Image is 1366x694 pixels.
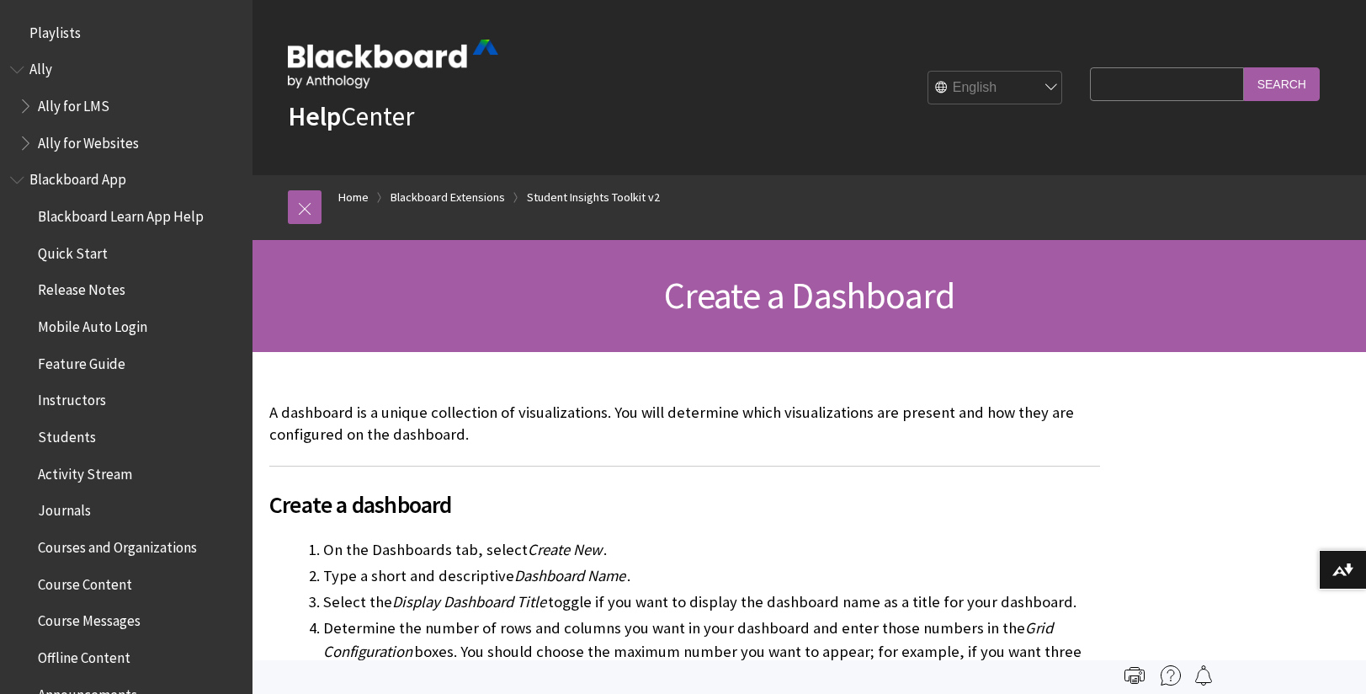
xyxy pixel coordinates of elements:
[323,564,1100,588] li: Type a short and descriptive .
[38,387,106,409] span: Instructors
[38,497,91,520] span: Journals
[528,540,602,559] span: Create New
[269,487,1100,522] span: Create a dashboard
[1244,67,1320,100] input: Search
[29,166,126,189] span: Blackboard App
[269,402,1100,446] p: A dashboard is a unique collection of visualizations. You will determine which visualizations are...
[38,239,108,262] span: Quick Start
[1193,665,1214,686] img: Follow this page
[323,590,1100,614] li: Select the toggle if you want to display the dashboard name as a title for your dashboard.
[38,533,197,556] span: Courses and Organizations
[38,312,147,335] span: Mobile Auto Login
[527,187,660,208] a: Student Insights Toolkit v2
[928,72,1063,105] select: Site Language Selector
[38,460,132,483] span: Activity Stream
[38,129,139,152] span: Ally for Websites
[514,566,625,585] span: Dashboard Name
[29,56,52,78] span: Ally
[38,643,130,666] span: Offline Content
[288,99,341,133] strong: Help
[38,276,125,299] span: Release Notes
[392,592,546,611] span: Display Dashboard Title
[288,40,498,88] img: Blackboard by Anthology
[664,272,955,318] span: Create a Dashboard
[38,350,125,372] span: Feature Guide
[29,19,81,41] span: Playlists
[10,19,242,47] nav: Book outline for Playlists
[38,570,132,593] span: Course Content
[38,92,109,115] span: Ally for LMS
[38,202,204,225] span: Blackboard Learn App Help
[288,99,414,133] a: HelpCenter
[1124,665,1145,686] img: Print
[38,607,141,630] span: Course Messages
[338,187,369,208] a: Home
[10,56,242,157] nav: Book outline for Anthology Ally Help
[38,423,96,446] span: Students
[391,187,505,208] a: Blackboard Extensions
[323,538,1100,562] li: On the Dashboards tab, select .
[1161,665,1181,686] img: More help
